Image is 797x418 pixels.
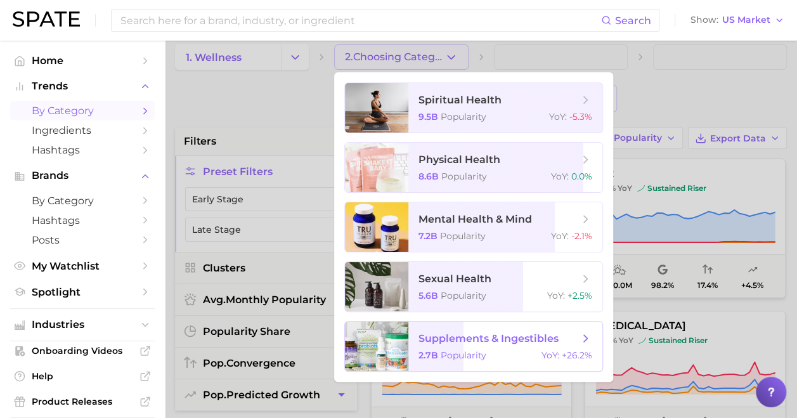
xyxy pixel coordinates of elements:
span: YoY : [541,349,559,361]
span: supplements & ingestibles [418,332,559,344]
span: Help [32,370,133,382]
span: Spotlight [32,286,133,298]
span: Show [690,16,718,23]
span: Posts [32,234,133,246]
span: Ingredients [32,124,133,136]
a: My Watchlist [10,256,155,276]
a: Hashtags [10,140,155,160]
a: Home [10,51,155,70]
span: mental health & mind [418,213,532,225]
span: YoY : [549,111,567,122]
span: by Category [32,195,133,207]
span: Popularity [441,171,487,182]
span: by Category [32,105,133,117]
span: 8.6b [418,171,439,182]
a: Posts [10,230,155,250]
span: 5.6b [418,290,438,301]
span: Product Releases [32,396,133,407]
span: Search [615,15,651,27]
a: Hashtags [10,211,155,230]
span: Popularity [440,230,486,242]
a: Ingredients [10,121,155,140]
span: sexual health [418,273,491,285]
ul: 2.Choosing Category [334,72,613,382]
img: SPATE [13,11,80,27]
span: -2.1% [571,230,592,242]
span: Popularity [441,290,486,301]
button: Industries [10,315,155,334]
a: by Category [10,191,155,211]
a: Onboarding Videos [10,341,155,360]
a: Spotlight [10,282,155,302]
span: +26.2% [562,349,592,361]
span: Industries [32,319,133,330]
span: YoY : [547,290,565,301]
span: YoY : [551,230,569,242]
span: Popularity [441,111,486,122]
button: Trends [10,77,155,96]
span: Home [32,55,133,67]
a: Help [10,367,155,386]
span: -5.3% [569,111,592,122]
span: physical health [418,153,500,166]
span: YoY : [551,171,569,182]
span: Hashtags [32,214,133,226]
button: Brands [10,166,155,185]
span: Trends [32,81,133,92]
a: Product Releases [10,392,155,411]
span: +2.5% [567,290,592,301]
span: 7.2b [418,230,437,242]
a: by Category [10,101,155,121]
span: US Market [722,16,770,23]
span: 0.0% [571,171,592,182]
span: My Watchlist [32,260,133,272]
span: Hashtags [32,144,133,156]
button: ShowUS Market [687,12,787,29]
span: spiritual health [418,94,502,106]
span: Brands [32,170,133,181]
span: 9.5b [418,111,438,122]
span: Onboarding Videos [32,345,133,356]
input: Search here for a brand, industry, or ingredient [119,10,601,31]
span: 2.7b [418,349,438,361]
span: Popularity [441,349,486,361]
